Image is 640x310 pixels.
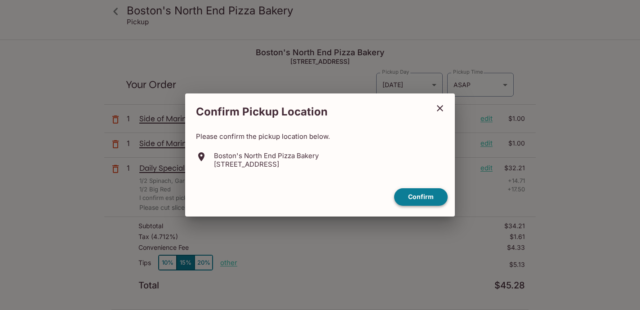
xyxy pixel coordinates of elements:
[185,101,429,123] h2: Confirm Pickup Location
[214,151,319,160] p: Boston's North End Pizza Bakery
[214,160,319,168] p: [STREET_ADDRESS]
[196,132,444,141] p: Please confirm the pickup location below.
[429,97,451,120] button: close
[394,188,448,206] button: confirm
